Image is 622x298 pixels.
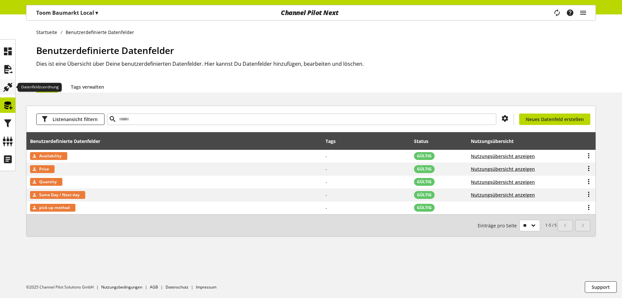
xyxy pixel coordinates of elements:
[326,138,336,145] div: Tags
[95,9,98,16] span: ▾
[417,179,432,185] span: GÜLTIG
[471,138,520,145] div: Nutzungsübersicht
[36,114,104,125] button: Listenansicht filtern
[101,284,142,290] a: Nutzungsbedingungen
[39,152,62,160] span: Availability
[36,29,61,36] a: Startseite
[53,116,98,123] span: Listenansicht filtern
[592,284,610,290] span: Support
[585,281,617,293] button: Support
[26,5,596,21] nav: main navigation
[150,284,158,290] a: AGB
[471,153,535,160] button: Nutzungsübersicht anzeigen
[39,191,80,199] span: Same Day / Next day
[326,166,327,172] span: -
[39,178,57,186] span: Quantity
[196,284,216,290] a: Impressum
[417,153,432,159] span: GÜLTIG
[30,138,107,145] div: Benutzerdefinierte Datenfelder
[326,179,327,185] span: -
[39,165,49,173] span: Price
[478,220,557,231] small: 1-5 / 5
[71,83,104,90] a: Tags verwalten
[417,192,432,198] span: GÜLTIG
[26,284,101,290] li: ©2025 Channel Pilot Solutions GmbH
[39,204,70,212] span: pick up method
[414,138,435,145] div: Status
[326,192,327,198] span: -
[471,179,535,185] button: Nutzungsübersicht anzeigen
[471,166,535,172] button: Nutzungsübersicht anzeigen
[519,114,590,125] a: Neues Datenfeld erstellen
[36,60,596,68] h2: Dies ist eine Übersicht über Deine benutzerdefinierten Datenfelder. Hier kannst Du Datenfelder hi...
[478,222,519,229] span: Einträge pro Seite
[417,205,432,211] span: GÜLTIG
[471,191,535,198] button: Nutzungsübersicht anzeigen
[326,205,327,211] span: -
[526,116,584,123] span: Neues Datenfeld erstellen
[326,153,327,159] span: -
[166,284,188,290] a: Datenschutz
[18,83,62,92] div: Datenfeldzuordnung
[417,166,432,172] span: GÜLTIG
[36,44,174,57] span: Benutzerdefinierte Datenfelder
[36,9,98,17] p: Toom Baumarkt Local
